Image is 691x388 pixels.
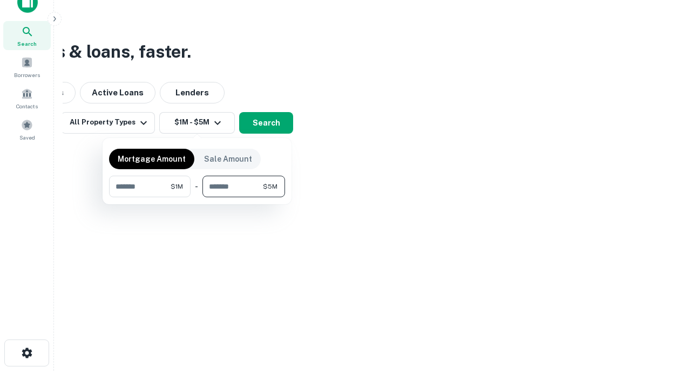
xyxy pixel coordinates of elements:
[171,182,183,191] span: $1M
[204,153,252,165] p: Sale Amount
[195,176,198,197] div: -
[637,302,691,354] iframe: Chat Widget
[118,153,186,165] p: Mortgage Amount
[263,182,277,191] span: $5M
